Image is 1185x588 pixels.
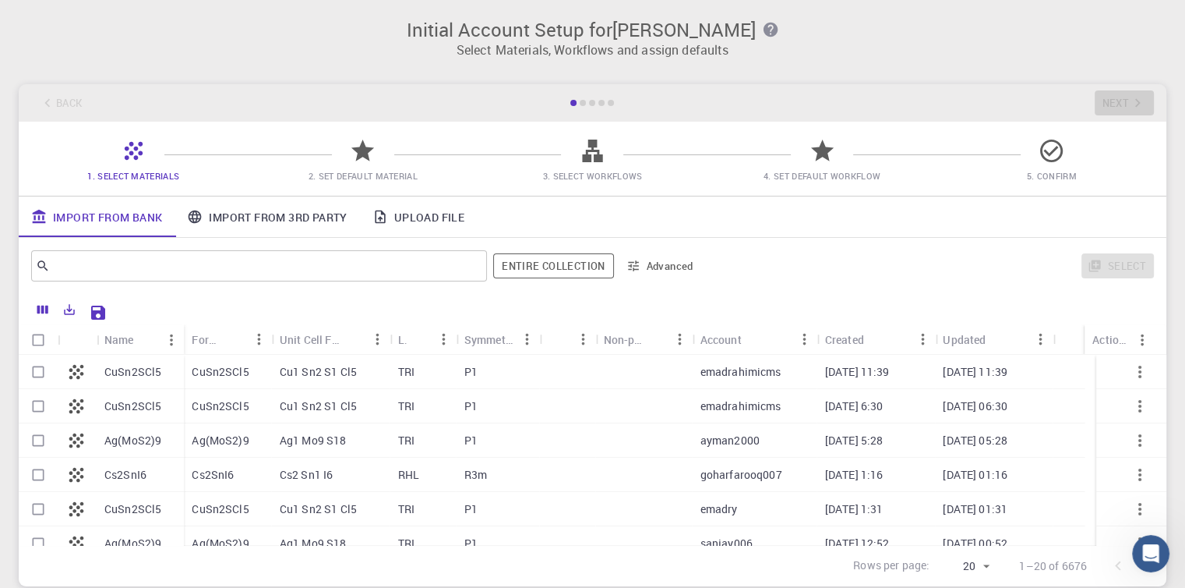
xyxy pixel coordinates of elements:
p: P1 [464,433,478,448]
p: [DATE] 01:31 [943,501,1007,517]
button: Sort [407,327,432,352]
p: Cs2SnI6 [192,467,234,483]
div: Symmetry [464,324,515,355]
div: Formula [184,324,271,355]
button: Menu [247,327,272,352]
a: Import From Bank [19,197,175,237]
div: Lattice [398,324,407,355]
p: 1–20 of 6676 [1019,558,1087,574]
p: [DATE] 12:52 [825,536,890,551]
p: Select Materials, Workflows and assign defaults [28,41,1157,59]
span: 1. Select Materials [87,170,179,182]
div: Icon [58,324,97,355]
p: Cs2 Sn1 I6 [280,467,333,483]
p: Ag1 Mo9 S18 [280,433,347,448]
iframe: Intercom live chat [1132,535,1169,572]
button: Sort [134,328,159,352]
div: Non-periodic [596,324,693,355]
button: Save Explorer Settings [83,297,114,328]
h3: Initial Account Setup for [PERSON_NAME] [28,19,1157,41]
button: Advanced [620,253,701,278]
p: Ag(MoS2)9 [192,433,249,448]
button: Sort [340,327,365,352]
p: Cs2SnI6 [104,467,146,483]
p: P1 [464,501,478,517]
span: 3. Select Workflows [542,170,642,182]
div: Tags [540,324,596,355]
a: Upload File [360,197,477,237]
div: Account [700,324,742,355]
div: Updated [943,324,986,355]
span: 2. Set Default Material [309,170,418,182]
p: CuSn2SCl5 [104,501,161,517]
p: [DATE] 1:16 [825,467,883,483]
button: Menu [1028,327,1053,352]
p: [DATE] 05:28 [943,433,1007,448]
p: P1 [464,536,478,551]
button: Sort [548,327,573,352]
p: emadry [700,501,738,517]
p: ayman2000 [700,433,760,448]
button: Sort [222,327,247,352]
p: CuSn2SCl5 [192,364,249,380]
div: Actions [1084,324,1155,355]
p: [DATE] 06:30 [943,398,1007,414]
p: Cu1 Sn2 S1 Cl5 [280,364,357,380]
div: Updated [935,324,1053,355]
div: 20 [936,555,994,578]
div: Account [693,324,817,355]
p: [DATE] 5:28 [825,433,883,448]
div: Non-periodic [604,324,643,355]
div: Lattice [390,324,457,355]
button: Menu [910,327,935,352]
div: Name [97,324,184,355]
p: Ag(MoS2)9 [104,433,161,448]
div: Created [817,324,936,355]
span: Support [31,11,87,25]
p: [DATE] 01:16 [943,467,1007,483]
button: Menu [432,327,457,352]
p: Cu1 Sn2 S1 Cl5 [280,398,357,414]
div: Symmetry [457,324,540,355]
p: RHL [398,467,419,483]
button: Menu [365,327,390,352]
button: Entire collection [493,253,613,278]
p: Ag(MoS2)9 [104,536,161,551]
p: [DATE] 6:30 [825,398,883,414]
button: Export [56,297,83,322]
button: Sort [986,327,1010,352]
button: Menu [159,328,184,352]
p: goharfarooq007 [700,467,782,483]
button: Sort [864,327,889,352]
p: Ag(MoS2)9 [192,536,249,551]
div: Name [104,324,134,355]
span: Filter throughout whole library including sets (folders) [493,253,613,278]
div: Unit Cell Formula [272,324,390,355]
p: emadrahimicms [700,398,781,414]
p: TRI [398,364,414,380]
button: Menu [571,327,596,352]
button: Menu [1130,328,1155,352]
p: TRI [398,398,414,414]
button: Menu [668,327,693,352]
span: 5. Confirm [1027,170,1077,182]
button: Columns [30,297,56,322]
p: Cu1 Sn2 S1 Cl5 [280,501,357,517]
p: [DATE] 00:52 [943,536,1007,551]
button: Sort [643,327,668,352]
p: [DATE] 1:31 [825,501,883,517]
div: Created [825,324,864,355]
p: CuSn2SCl5 [104,364,161,380]
div: Formula [192,324,221,355]
p: P1 [464,398,478,414]
span: 4. Set Default Workflow [764,170,880,182]
p: Rows per page: [853,558,929,576]
div: Unit Cell Formula [280,324,340,355]
button: Menu [792,327,817,352]
p: emadrahimicms [700,364,781,380]
p: R3m [464,467,487,483]
p: TRI [398,536,414,551]
p: [DATE] 11:39 [825,364,890,380]
p: CuSn2SCl5 [104,398,161,414]
button: Menu [515,327,540,352]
